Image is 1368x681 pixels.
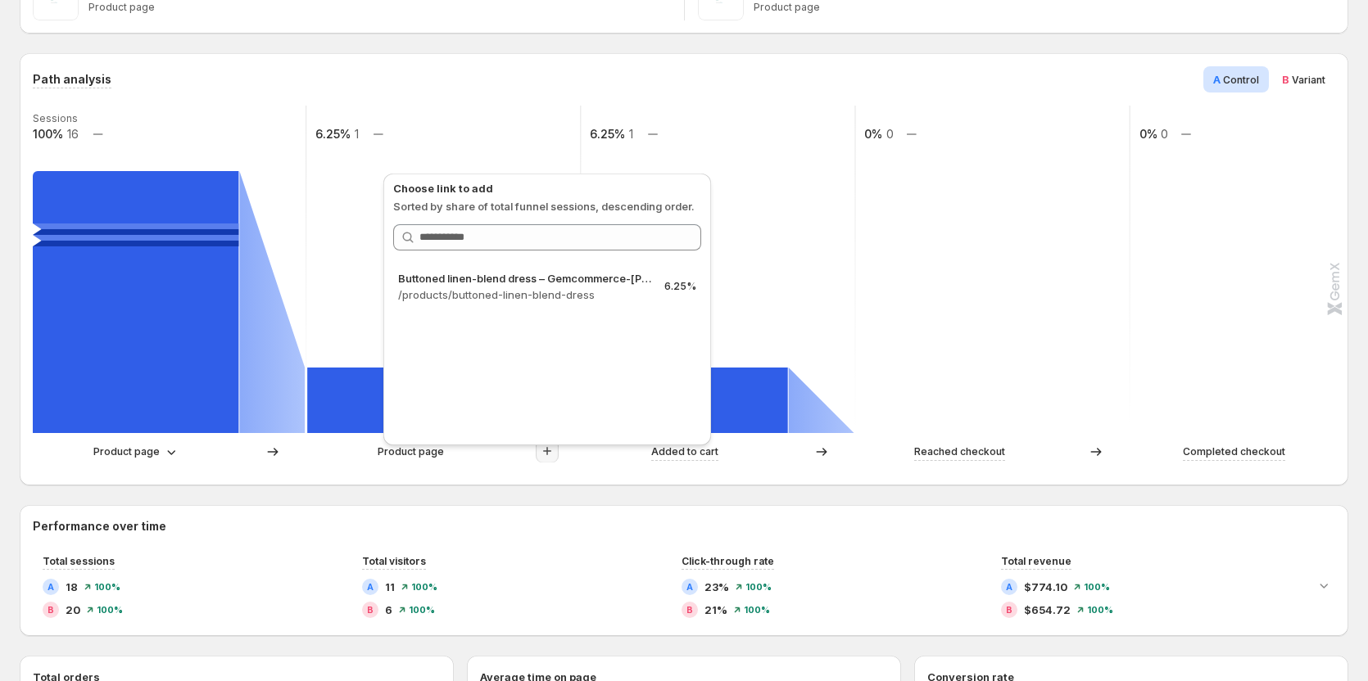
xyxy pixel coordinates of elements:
[66,579,78,595] span: 18
[409,605,435,615] span: 100%
[315,127,351,141] text: 6.25%
[754,1,1336,14] p: Product page
[66,602,80,618] span: 20
[1006,582,1012,592] h2: A
[385,579,395,595] span: 11
[33,518,1335,534] h2: Performance over time
[886,127,894,141] text: 0
[664,280,696,293] p: 6.25%
[355,127,359,141] text: 1
[33,112,78,124] text: Sessions
[629,127,633,141] text: 1
[378,444,444,460] p: Product page
[745,582,772,592] span: 100%
[33,71,111,88] h3: Path analysis
[914,444,1005,460] p: Reached checkout
[1001,555,1071,567] span: Total revenue
[88,1,671,14] p: Product page
[1087,605,1113,615] span: 100%
[864,127,882,141] text: 0%
[1024,579,1067,595] span: $774.10
[1161,127,1168,141] text: 0
[33,127,63,141] text: 100%
[1006,605,1012,615] h2: B
[97,605,123,615] span: 100%
[686,582,693,592] h2: A
[393,180,701,196] p: Choose link to add
[48,605,54,615] h2: B
[367,605,374,615] h2: B
[398,270,651,286] p: Buttoned linen-blend dress – Gemcommerce-[PERSON_NAME]-dev
[651,444,718,460] p: Added to cart
[1213,73,1221,86] span: A
[1292,74,1325,86] span: Variant
[362,555,426,567] span: Total visitors
[385,602,392,618] span: 6
[398,286,651,303] p: /products/buttoned-linen-blend-dress
[1024,602,1071,618] span: $654.72
[744,605,770,615] span: 100%
[1312,574,1335,597] button: Expand chart
[686,605,693,615] h2: B
[704,579,729,595] span: 23%
[67,127,79,141] text: 16
[1223,74,1259,86] span: Control
[93,444,160,460] p: Product page
[393,198,701,214] p: Sorted by share of total funnel sessions, descending order.
[1282,73,1289,86] span: B
[411,582,437,592] span: 100%
[43,555,115,567] span: Total sessions
[590,127,625,141] text: 6.25%
[367,582,374,592] h2: A
[1084,582,1110,592] span: 100%
[1139,127,1157,141] text: 0%
[48,582,54,592] h2: A
[704,602,727,618] span: 21%
[94,582,120,592] span: 100%
[682,555,774,567] span: Click-through rate
[1183,444,1285,460] p: Completed checkout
